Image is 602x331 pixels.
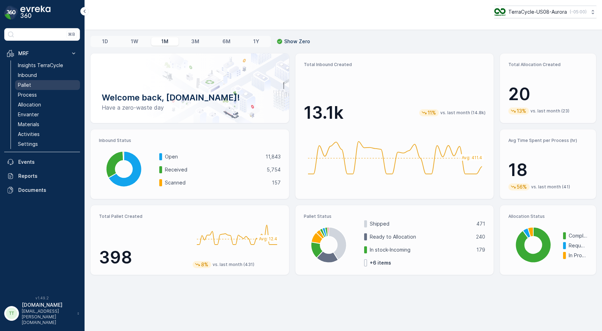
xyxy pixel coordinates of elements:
[165,153,261,160] p: Open
[102,92,278,103] p: Welcome back, [DOMAIN_NAME]!
[304,214,486,219] p: Pallet Status
[508,138,588,143] p: Avg Time Spent per Process (hr)
[99,247,187,268] p: 398
[427,109,437,116] p: 11%
[370,233,472,240] p: Ready to Allocation
[213,262,254,267] p: vs. last month (431)
[15,119,80,129] a: Materials
[494,6,596,18] button: TerraCycle-US08-Aurora(-05:00)
[68,32,75,37] p: ⌘B
[4,46,80,60] button: MRF
[253,38,259,45] p: 1Y
[165,179,267,186] p: Scanned
[569,242,588,249] p: Requested
[508,8,567,15] p: TerraCycle-US08-Aurora
[4,169,80,183] a: Reports
[15,80,80,90] a: Pallet
[15,100,80,110] a: Allocation
[508,84,588,105] p: 20
[18,141,38,148] p: Settings
[200,261,209,268] p: 8%
[266,153,281,160] p: 11,843
[530,108,569,114] p: vs. last month (23)
[476,220,485,227] p: 471
[476,246,485,253] p: 179
[15,129,80,139] a: Activities
[531,184,570,190] p: vs. last month (41)
[161,38,168,45] p: 1M
[304,102,343,123] p: 13.1k
[476,233,485,240] p: 240
[15,139,80,149] a: Settings
[18,173,77,180] p: Reports
[569,232,588,239] p: Completed
[102,103,278,112] p: Have a zero-waste day
[370,246,472,253] p: In stock-Incoming
[284,38,310,45] p: Show Zero
[18,111,39,118] p: Envanter
[15,70,80,80] a: Inbound
[18,91,37,98] p: Process
[165,166,262,173] p: Received
[508,214,588,219] p: Allocation Status
[4,155,80,169] a: Events
[304,62,486,67] p: Total Inbound Created
[370,259,391,266] p: + 6 items
[18,50,66,57] p: MRF
[191,38,199,45] p: 3M
[508,160,588,181] p: 18
[516,183,528,190] p: 56%
[222,38,230,45] p: 6M
[4,296,80,300] span: v 1.49.2
[440,110,486,116] p: vs. last month (14.8k)
[4,6,18,20] img: logo
[15,60,80,70] a: Insights TerraCycle
[267,166,281,173] p: 5,754
[18,101,41,108] p: Allocation
[569,252,588,259] p: In Progress
[20,6,51,20] img: logo_dark-DEwI_e13.png
[272,179,281,186] p: 157
[570,9,587,15] p: ( -05:00 )
[131,38,138,45] p: 1W
[18,131,40,138] p: Activities
[18,62,63,69] p: Insights TerraCycle
[99,214,187,219] p: Total Pallet Created
[4,301,80,325] button: TT[DOMAIN_NAME][EMAIL_ADDRESS][PERSON_NAME][DOMAIN_NAME]
[370,220,472,227] p: Shipped
[6,308,17,319] div: TT
[494,8,506,16] img: image_ci7OI47.png
[18,158,77,165] p: Events
[508,62,588,67] p: Total Allocation Created
[102,38,108,45] p: 1D
[99,138,281,143] p: Inbound Status
[18,82,31,89] p: Pallet
[18,121,39,128] p: Materials
[15,110,80,119] a: Envanter
[516,108,527,115] p: 13%
[22,301,74,309] p: [DOMAIN_NAME]
[18,72,37,79] p: Inbound
[18,187,77,194] p: Documents
[4,183,80,197] a: Documents
[15,90,80,100] a: Process
[22,309,74,325] p: [EMAIL_ADDRESS][PERSON_NAME][DOMAIN_NAME]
